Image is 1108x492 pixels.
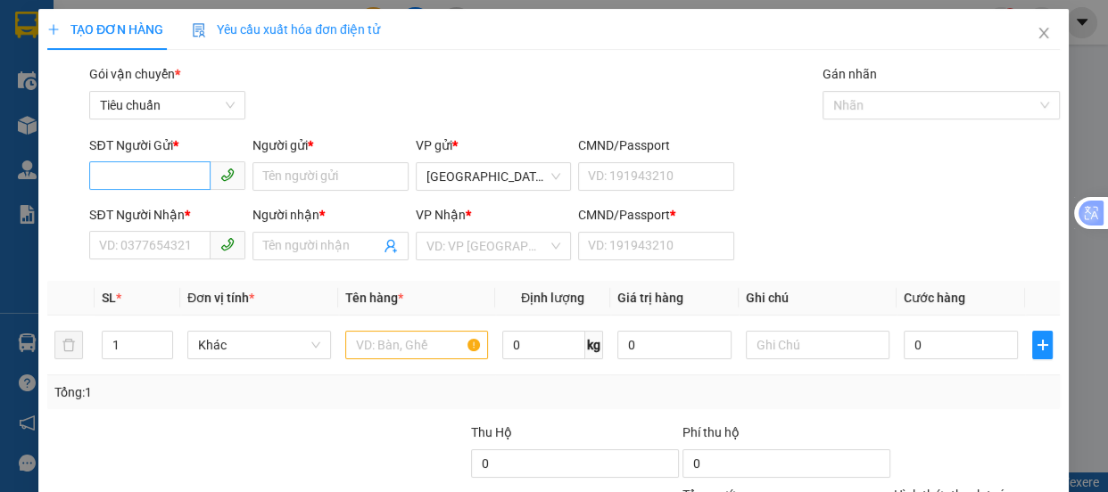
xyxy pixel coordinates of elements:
span: Cước hàng [904,291,965,305]
div: Người nhận [253,205,409,225]
img: icon [193,23,207,37]
span: TẠO ĐƠN HÀNG [47,22,163,37]
input: 0 [617,331,732,359]
span: plus [1034,338,1053,352]
span: Đà Lạt [426,163,561,190]
button: plus [1033,331,1054,359]
div: SĐT Người Gửi [90,135,246,155]
span: SL [102,291,116,305]
span: Yêu cầu xuất hóa đơn điện tử [193,22,381,37]
button: delete [54,331,83,359]
span: Gói vận chuyển [90,67,181,81]
input: VD: Bàn, Ghế [345,331,489,359]
label: Gán nhãn [823,67,878,81]
div: Tổng: 1 [54,382,429,402]
input: Ghi Chú [747,331,890,359]
div: CMND/Passport [579,135,735,155]
span: phone [221,168,236,182]
span: phone [221,237,236,251]
div: SĐT Người Nhận [90,205,246,225]
th: Ghi chú [740,281,897,316]
div: Phí thu hộ [682,422,890,449]
span: Khác [199,332,321,358]
span: Tiêu chuẩn [101,92,236,119]
div: Người gửi [253,135,409,155]
div: VP gửi [416,135,572,155]
span: plus [47,23,60,36]
span: Giá trị hàng [617,291,683,305]
span: Tên hàng [345,291,403,305]
button: Close [1020,9,1070,59]
span: close [1038,26,1052,40]
div: CMND/Passport [579,205,735,225]
span: user-add [384,239,398,253]
span: Định lượng [521,291,584,305]
span: Đơn vị tính [188,291,255,305]
span: Thu Hộ [471,425,512,439]
span: VP Nhận [416,208,466,222]
span: kg [585,331,603,359]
